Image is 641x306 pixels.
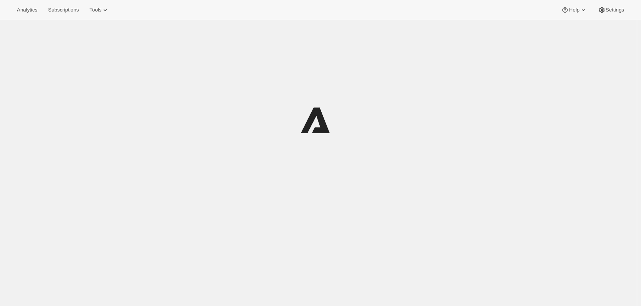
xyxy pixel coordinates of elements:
[569,7,579,13] span: Help
[557,5,591,15] button: Help
[17,7,37,13] span: Analytics
[48,7,79,13] span: Subscriptions
[89,7,101,13] span: Tools
[593,5,629,15] button: Settings
[43,5,83,15] button: Subscriptions
[12,5,42,15] button: Analytics
[606,7,624,13] span: Settings
[85,5,114,15] button: Tools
